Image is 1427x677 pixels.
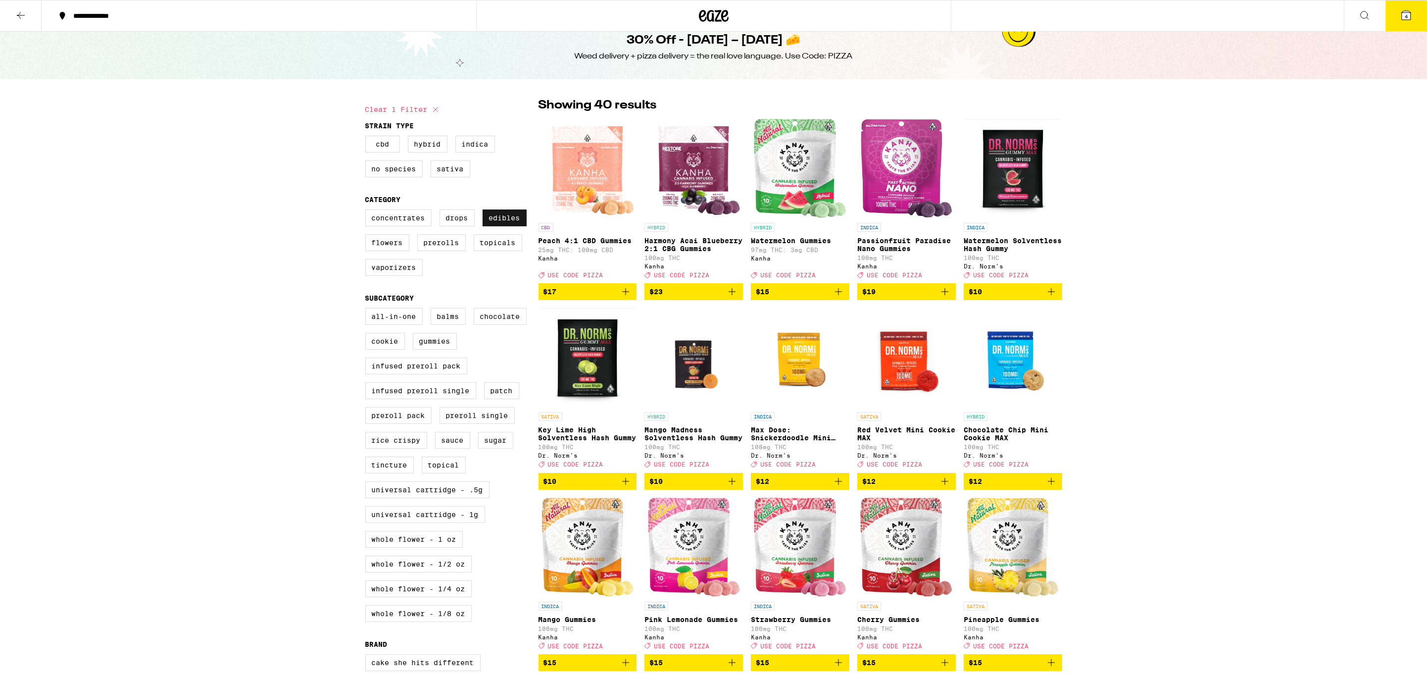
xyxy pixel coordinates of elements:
button: Add to bag [964,473,1062,490]
label: Indica [455,136,495,153]
div: Kanha [857,263,956,269]
p: Max Dose: Snickerdoodle Mini Cookie - Indica [751,426,849,442]
p: INDICA [539,602,562,611]
button: Add to bag [751,654,849,671]
button: Add to bag [857,283,956,300]
div: Kanha [751,255,849,261]
span: USE CODE PIZZA [548,272,603,278]
img: Kanha - Cherry Gummies [860,498,952,597]
span: $15 [862,659,876,667]
button: Add to bag [539,654,637,671]
label: Whole Flower - 1/2 oz [365,556,472,573]
p: 108mg THC [751,444,849,450]
span: USE CODE PIZZA [973,643,1029,649]
img: Kanha - Peach 4:1 CBD Gummies [539,119,636,218]
span: $23 [649,288,663,296]
legend: Strain Type [365,122,414,130]
a: Open page for Max Dose: Snickerdoodle Mini Cookie - Indica from Dr. Norm's [751,308,849,472]
a: Open page for Watermelon Solventless Hash Gummy from Dr. Norm's [964,119,1062,283]
span: $17 [543,288,557,296]
label: Flowers [365,234,409,251]
p: Strawberry Gummies [751,616,849,624]
p: Key Lime High Solventless Hash Gummy [539,426,637,442]
button: Add to bag [644,283,743,300]
div: Dr. Norm's [539,452,637,459]
span: USE CODE PIZZA [654,643,709,649]
p: 100mg THC [857,255,956,261]
div: Kanha [539,634,637,640]
span: USE CODE PIZZA [867,462,922,468]
label: Sauce [435,432,470,449]
label: Cookie [365,333,405,350]
label: Prerolls [417,234,466,251]
img: Kanha - Mango Gummies [541,498,634,597]
span: USE CODE PIZZA [867,272,922,278]
p: INDICA [751,412,775,421]
img: Kanha - Strawberry Gummies [754,498,846,597]
label: Infused Preroll Pack [365,358,467,374]
img: Dr. Norm's - Key Lime High Solventless Hash Gummy [540,308,636,407]
p: Chocolate Chip Mini Cookie MAX [964,426,1062,442]
a: Open page for Strawberry Gummies from Kanha [751,498,849,654]
a: Open page for Peach 4:1 CBD Gummies from Kanha [539,119,637,283]
div: Dr. Norm's [964,452,1062,459]
div: Weed delivery + pizza delivery = the real love language. Use Code: PIZZA [575,51,853,62]
label: No Species [365,160,423,177]
label: Gummies [413,333,457,350]
p: SATIVA [857,602,881,611]
span: $15 [756,659,769,667]
p: Pineapple Gummies [964,616,1062,624]
span: 4 [1405,13,1408,19]
a: Open page for Chocolate Chip Mini Cookie MAX from Dr. Norm's [964,308,1062,472]
button: Add to bag [857,654,956,671]
img: Dr. Norm's - Red Velvet Mini Cookie MAX [857,308,956,407]
div: Kanha [751,634,849,640]
p: Watermelon Solventless Hash Gummy [964,237,1062,253]
span: $15 [756,288,769,296]
span: USE CODE PIZZA [973,272,1029,278]
p: 100mg THC [539,625,637,632]
legend: Category [365,196,401,204]
label: Preroll Single [440,407,515,424]
p: HYBRID [751,223,775,232]
span: $10 [969,288,982,296]
button: Add to bag [751,473,849,490]
label: Topical [422,457,466,473]
button: Add to bag [751,283,849,300]
p: INDICA [964,223,987,232]
button: Add to bag [644,473,743,490]
p: Peach 4:1 CBD Gummies [539,237,637,245]
label: Vaporizers [365,259,423,276]
label: Edibles [483,209,527,226]
button: Add to bag [539,283,637,300]
h1: 30% Off - [DATE] – [DATE] 🧀 [627,32,800,49]
div: Kanha [539,255,637,261]
p: 97mg THC: 3mg CBD [751,247,849,253]
span: $12 [862,477,876,485]
span: $12 [969,477,982,485]
p: INDICA [644,602,668,611]
label: Infused Preroll Single [365,382,476,399]
span: $12 [756,477,769,485]
a: Open page for Red Velvet Mini Cookie MAX from Dr. Norm's [857,308,956,472]
p: Cherry Gummies [857,616,956,624]
div: Dr. Norm's [751,452,849,459]
p: 100mg THC [857,444,956,450]
button: Add to bag [539,473,637,490]
label: Balms [431,308,466,325]
p: 100mg THC [964,444,1062,450]
label: Hybrid [408,136,447,153]
label: Rice Crispy [365,432,427,449]
label: Sugar [478,432,513,449]
img: Kanha - Pineapple Gummies [967,498,1059,597]
p: Mango Gummies [539,616,637,624]
p: SATIVA [539,412,562,421]
label: Whole Flower - 1/4 oz [365,580,472,597]
p: HYBRID [964,412,987,421]
p: INDICA [857,223,881,232]
p: Pink Lemonade Gummies [644,616,743,624]
a: Open page for Mango Gummies from Kanha [539,498,637,654]
span: $15 [969,659,982,667]
button: Add to bag [644,654,743,671]
img: Kanha - Pink Lemonade Gummies [648,498,740,597]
